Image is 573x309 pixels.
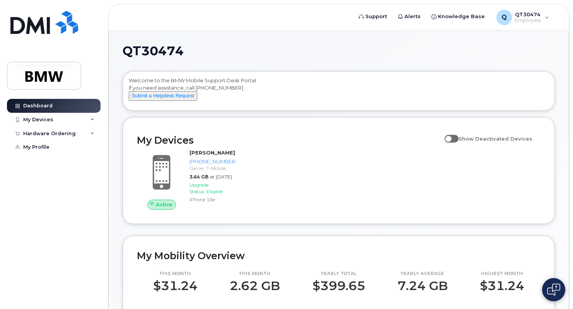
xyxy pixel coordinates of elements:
[189,149,235,156] strong: [PERSON_NAME]
[156,201,172,208] span: Active
[153,279,198,293] p: $31.24
[137,134,441,146] h2: My Devices
[153,271,198,277] p: This month
[123,45,184,57] span: QT30474
[129,77,549,108] div: Welcome to the BMW Mobile Support Desk Portal If you need assistance, call [PHONE_NUMBER].
[480,279,524,293] p: $31.24
[137,149,231,209] a: Active[PERSON_NAME][PHONE_NUMBER]Carrier: T-Mobile3.64 GBat [DATE]Upgrade Status:EligibleiPhone 16e
[547,284,560,296] img: Open chat
[445,131,451,138] input: Show Deactivated Devices
[129,92,197,98] a: Submit a Helpdesk Request
[189,174,208,180] span: 3.64 GB
[230,271,280,277] p: This month
[397,279,448,293] p: 7.24 GB
[137,250,541,261] h2: My Mobility Overview
[189,196,237,203] div: iPhone 16e
[230,279,280,293] p: 2.62 GB
[189,182,208,194] span: Upgrade Status:
[210,174,232,180] span: at [DATE]
[312,271,365,277] p: Yearly total
[459,136,532,142] span: Show Deactivated Devices
[189,165,237,171] div: Carrier: T-Mobile
[480,271,524,277] p: Highest month
[397,271,448,277] p: Yearly average
[189,158,237,165] div: [PHONE_NUMBER]
[312,279,365,293] p: $399.65
[206,188,223,194] span: Eligible
[129,91,197,101] button: Submit a Helpdesk Request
